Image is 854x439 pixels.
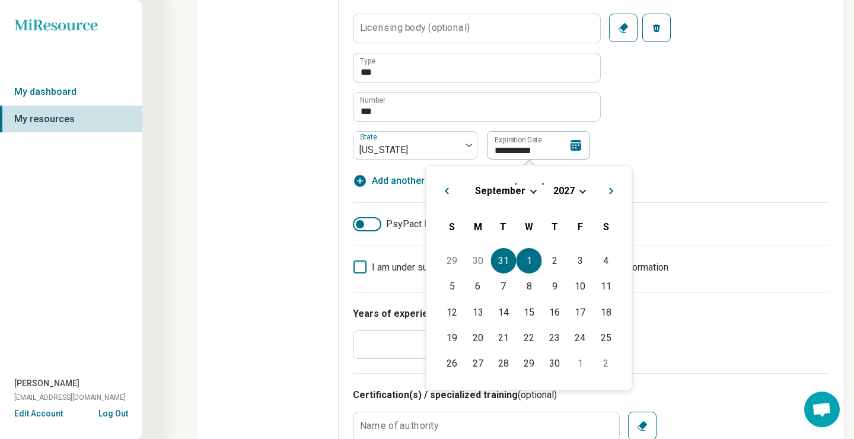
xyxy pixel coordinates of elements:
[360,421,439,431] label: Name of authority
[490,248,516,273] div: Choose Tuesday, August 31st, 2027
[14,392,126,403] span: [EMAIL_ADDRESS][DOMAIN_NAME]
[436,180,455,199] button: Previous Month
[439,214,465,240] div: Sunday
[360,133,380,141] label: State
[353,53,600,82] input: credential.licenses.1.name
[490,351,516,376] div: Choose Tuesday, September 28th, 2027
[604,180,623,199] button: Next Month
[436,180,623,197] h2: [DATE]
[542,273,568,299] div: Choose Thursday, September 9th, 2027
[542,248,568,273] div: Choose Thursday, September 2nd, 2027
[439,248,619,376] div: Month September, 2027
[439,351,465,376] div: Choose Sunday, September 26th, 2027
[518,389,557,400] span: (optional)
[490,300,516,325] div: Choose Tuesday, September 14th, 2027
[14,408,63,420] button: Edit Account
[593,248,619,273] div: Choose Saturday, September 4th, 2027
[804,392,840,427] a: Open chat
[542,214,568,240] div: Thursday
[353,217,457,231] label: PsyPact License
[475,185,525,196] span: September
[593,351,619,376] div: Choose Saturday, October 2nd, 2027
[439,248,465,273] div: Choose Sunday, August 29th, 2027
[465,351,490,376] div: Choose Monday, September 27th, 2027
[14,377,79,390] span: [PERSON_NAME]
[439,325,465,351] div: Choose Sunday, September 19th, 2027
[593,325,619,351] div: Choose Saturday, September 25th, 2027
[426,165,633,390] div: Choose Date
[353,388,830,402] h3: Certification(s) / specialized training
[593,214,619,240] div: Saturday
[516,273,541,299] div: Choose Wednesday, September 8th, 2027
[490,325,516,351] div: Choose Tuesday, September 21st, 2027
[568,325,593,351] div: Choose Friday, September 24th, 2027
[568,300,593,325] div: Choose Friday, September 17th, 2027
[372,262,668,273] span: I am under supervision, so I will list my supervisor’s license information
[568,214,593,240] div: Friday
[568,273,593,299] div: Choose Friday, September 10th, 2027
[465,214,490,240] div: Monday
[360,58,375,65] label: Type
[465,325,490,351] div: Choose Monday, September 20th, 2027
[516,351,541,376] div: Choose Wednesday, September 29th, 2027
[516,248,541,273] div: Choose Wednesday, September 1st, 2027
[516,300,541,325] div: Choose Wednesday, September 15th, 2027
[353,174,458,188] button: Add another license
[593,273,619,299] div: Choose Saturday, September 11th, 2027
[553,185,575,196] span: 2027
[568,248,593,273] div: Choose Friday, September 3rd, 2027
[516,325,541,351] div: Choose Wednesday, September 22nd, 2027
[542,351,568,376] div: Choose Thursday, September 30th, 2027
[439,300,465,325] div: Choose Sunday, September 12th, 2027
[593,300,619,325] div: Choose Saturday, September 18th, 2027
[353,307,830,321] h3: Years of experience
[516,214,541,240] div: Wednesday
[360,23,470,33] label: Licensing body (optional)
[465,248,490,273] div: Choose Monday, August 30th, 2027
[490,273,516,299] div: Choose Tuesday, September 7th, 2027
[372,174,458,188] span: Add another license
[439,273,465,299] div: Choose Sunday, September 5th, 2027
[568,351,593,376] div: Choose Friday, October 1st, 2027
[98,408,128,417] button: Log Out
[465,273,490,299] div: Choose Monday, September 6th, 2027
[490,214,516,240] div: Tuesday
[360,97,385,104] label: Number
[542,300,568,325] div: Choose Thursday, September 16th, 2027
[465,300,490,325] div: Choose Monday, September 13th, 2027
[542,325,568,351] div: Choose Thursday, September 23rd, 2027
